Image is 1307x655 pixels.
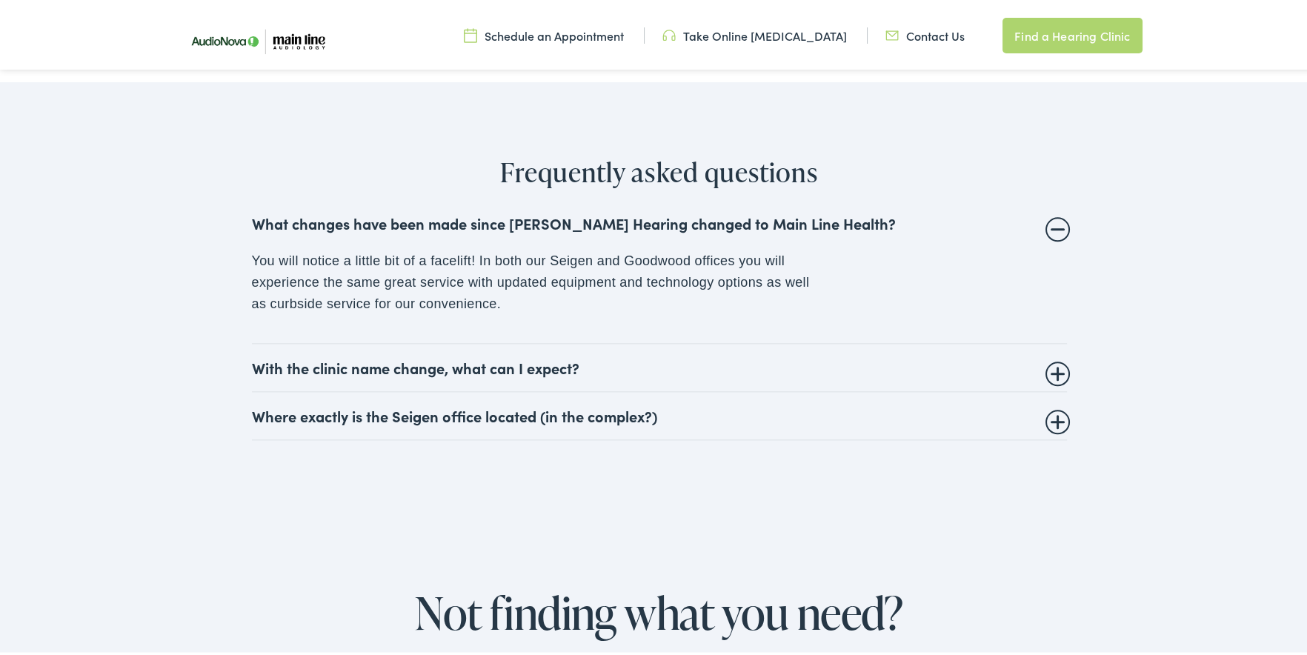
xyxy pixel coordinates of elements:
p: You will notice a little bit of a facelift! In both our Seigen and Goodwood offices you will expe... [252,247,822,311]
summary: What changes have been made since [PERSON_NAME] Hearing changed to Main Line Health? [252,211,1067,229]
a: Find a Hearing Clinic [1002,15,1142,50]
summary: Where exactly is the Seigen office located (in the complex?) [252,404,1067,422]
img: utility icon [662,24,676,41]
a: Contact Us [885,24,965,41]
img: utility icon [464,24,477,41]
img: utility icon [885,24,899,41]
a: Schedule an Appointment [464,24,624,41]
a: Take Online [MEDICAL_DATA] [662,24,847,41]
h2: Frequently asked questions [53,153,1266,185]
h2: Not finding what you need? [393,585,926,653]
summary: With the clinic name change, what can I expect? [252,356,1067,373]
